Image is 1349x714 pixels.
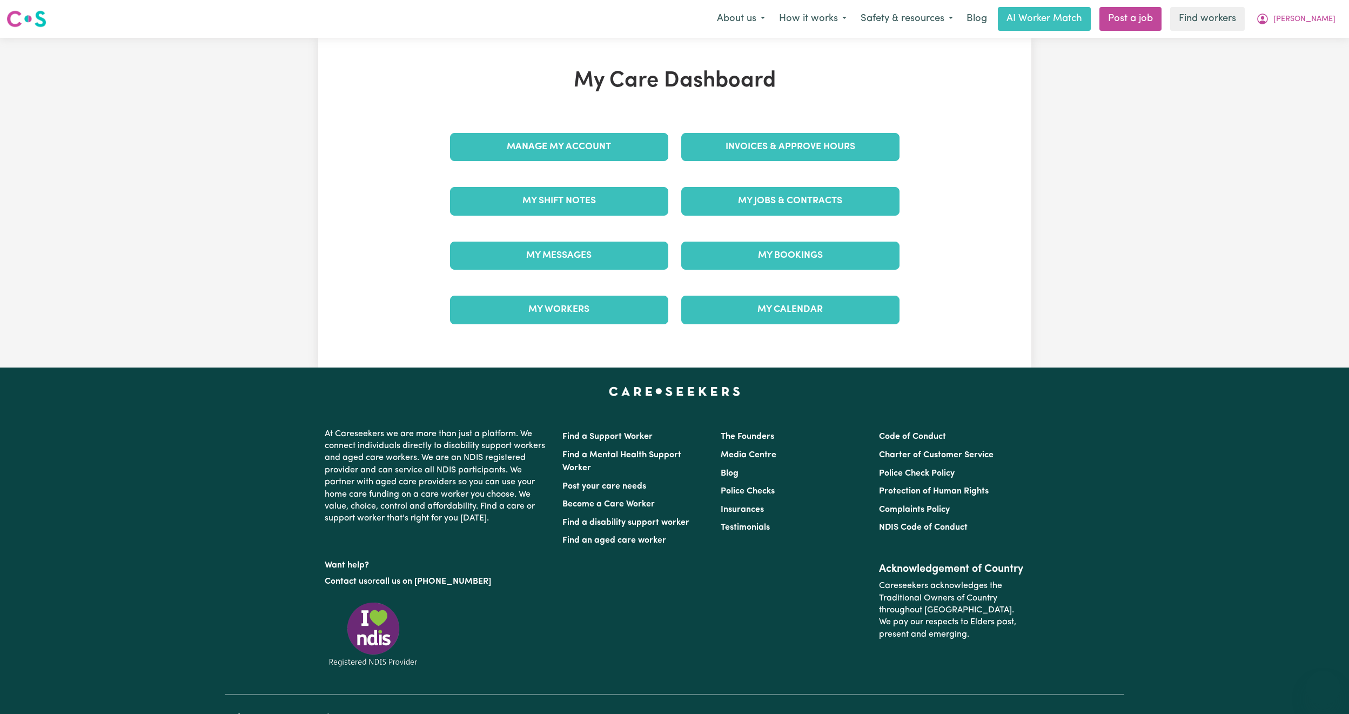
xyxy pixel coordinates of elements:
a: Contact us [325,577,367,586]
a: The Founders [721,432,774,441]
a: My Jobs & Contracts [681,187,900,215]
a: Insurances [721,505,764,514]
a: Police Checks [721,487,775,496]
a: Post a job [1099,7,1162,31]
a: Police Check Policy [879,469,955,478]
a: Find a Mental Health Support Worker [562,451,681,472]
a: Careseekers home page [609,387,740,396]
a: call us on [PHONE_NUMBER] [375,577,491,586]
a: Protection of Human Rights [879,487,989,496]
button: How it works [772,8,854,30]
h1: My Care Dashboard [444,68,906,94]
a: My Shift Notes [450,187,668,215]
button: My Account [1249,8,1343,30]
a: Blog [721,469,739,478]
a: Find an aged care worker [562,536,666,545]
a: Manage My Account [450,133,668,161]
p: Careseekers acknowledges the Traditional Owners of Country throughout [GEOGRAPHIC_DATA]. We pay o... [879,576,1024,645]
span: [PERSON_NAME] [1273,14,1335,25]
a: Careseekers logo [6,6,46,31]
button: About us [710,8,772,30]
a: AI Worker Match [998,7,1091,31]
p: Want help? [325,555,549,571]
a: Complaints Policy [879,505,950,514]
p: or [325,571,549,592]
a: Find workers [1170,7,1245,31]
a: NDIS Code of Conduct [879,523,968,532]
button: Safety & resources [854,8,960,30]
a: Charter of Customer Service [879,451,994,459]
a: My Calendar [681,296,900,324]
a: Testimonials [721,523,770,532]
a: Invoices & Approve Hours [681,133,900,161]
a: Blog [960,7,994,31]
a: My Messages [450,242,668,270]
a: Find a Support Worker [562,432,653,441]
iframe: Button to launch messaging window, conversation in progress [1306,671,1340,705]
a: Post your care needs [562,482,646,491]
img: Careseekers logo [6,9,46,29]
a: Become a Care Worker [562,500,655,509]
img: Registered NDIS provider [325,600,422,668]
a: Find a disability support worker [562,518,689,527]
a: My Bookings [681,242,900,270]
a: Code of Conduct [879,432,946,441]
h2: Acknowledgement of Country [879,563,1024,576]
a: Media Centre [721,451,776,459]
a: My Workers [450,296,668,324]
p: At Careseekers we are more than just a platform. We connect individuals directly to disability su... [325,424,549,529]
